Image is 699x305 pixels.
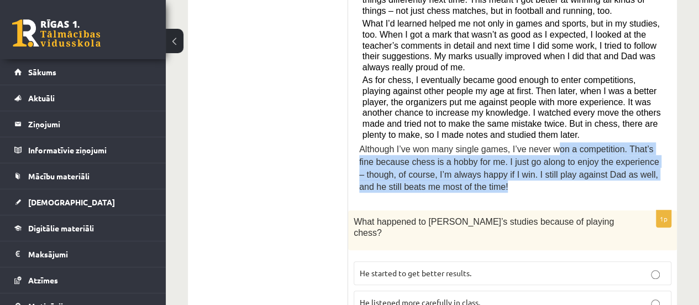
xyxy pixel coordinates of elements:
span: Although I’ve won many single games, I’ve never won a competition. That’s fine because chess is a... [359,144,659,192]
a: Atzīmes [14,267,152,293]
p: 1p [656,210,671,228]
a: Aktuāli [14,85,152,111]
a: Ziņojumi [14,111,152,137]
a: Digitālie materiāli [14,215,152,241]
span: Digitālie materiāli [28,223,94,233]
span: What I’d learned helped me not only in games and sports, but in my studies, too. When I got a mar... [362,19,660,72]
input: He started to get better results. [651,270,660,279]
a: Mācību materiāli [14,163,152,189]
a: [DEMOGRAPHIC_DATA] [14,189,152,215]
a: Sākums [14,59,152,85]
span: Sākums [28,67,56,77]
span: Aktuāli [28,93,55,103]
legend: Maksājumi [28,241,152,267]
span: As for chess, I eventually became good enough to enter competitions, playing against other people... [362,75,661,139]
span: [DEMOGRAPHIC_DATA] [28,197,115,207]
span: Mācību materiāli [28,171,90,181]
span: What happened to [PERSON_NAME]’s studies because of playing chess? [354,217,614,238]
span: Atzīmes [28,275,58,285]
span: He started to get better results. [360,268,471,278]
a: Rīgas 1. Tālmācības vidusskola [12,19,101,47]
a: Informatīvie ziņojumi [14,137,152,163]
legend: Informatīvie ziņojumi [28,137,152,163]
legend: Ziņojumi [28,111,152,137]
a: Maksājumi [14,241,152,267]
